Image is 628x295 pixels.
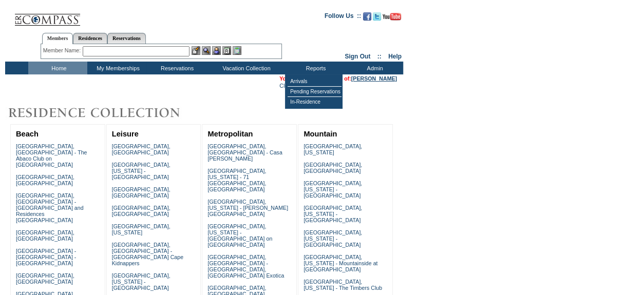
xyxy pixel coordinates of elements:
[16,248,76,266] a: [GEOGRAPHIC_DATA] - [GEOGRAPHIC_DATA] - [GEOGRAPHIC_DATA]
[303,254,377,272] a: [GEOGRAPHIC_DATA], [US_STATE] - Mountainside at [GEOGRAPHIC_DATA]
[383,13,401,21] img: Subscribe to our YouTube Channel
[373,12,381,21] img: Follow us on Twitter
[288,97,341,107] td: In-Residence
[112,130,139,138] a: Leisure
[303,229,362,248] a: [GEOGRAPHIC_DATA], [US_STATE] - [GEOGRAPHIC_DATA]
[212,46,221,55] img: Impersonate
[288,76,341,87] td: Arrivals
[112,242,183,266] a: [GEOGRAPHIC_DATA], [GEOGRAPHIC_DATA] - [GEOGRAPHIC_DATA] Cape Kidnappers
[202,46,211,55] img: View
[16,272,74,285] a: [GEOGRAPHIC_DATA], [GEOGRAPHIC_DATA]
[303,205,362,223] a: [GEOGRAPHIC_DATA], [US_STATE] - [GEOGRAPHIC_DATA]
[303,162,362,174] a: [GEOGRAPHIC_DATA], [GEOGRAPHIC_DATA]
[5,103,205,123] img: Destinations by Exclusive Resorts
[16,229,74,242] a: [GEOGRAPHIC_DATA], [GEOGRAPHIC_DATA]
[207,199,288,217] a: [GEOGRAPHIC_DATA], [US_STATE] - [PERSON_NAME][GEOGRAPHIC_DATA]
[207,223,272,248] a: [GEOGRAPHIC_DATA], [US_STATE] - [GEOGRAPHIC_DATA] on [GEOGRAPHIC_DATA]
[373,15,381,22] a: Follow us on Twitter
[14,5,81,26] img: Compass Home
[5,15,13,16] img: i.gif
[303,279,382,291] a: [GEOGRAPHIC_DATA], [US_STATE] - The Timbers Club
[16,130,39,138] a: Beach
[87,62,146,74] td: My Memberships
[377,53,382,60] span: ::
[42,33,73,44] a: Members
[363,15,371,22] a: Become our fan on Facebook
[112,205,170,217] a: [GEOGRAPHIC_DATA], [GEOGRAPHIC_DATA]
[325,11,361,24] td: Follow Us ::
[192,46,200,55] img: b_edit.gif
[146,62,205,74] td: Reservations
[351,75,397,82] a: [PERSON_NAME]
[207,130,253,138] a: Metropolitan
[279,83,293,89] a: Clear
[222,46,231,55] img: Reservations
[43,46,83,55] div: Member Name:
[112,143,170,155] a: [GEOGRAPHIC_DATA], [GEOGRAPHIC_DATA]
[303,143,362,155] a: [GEOGRAPHIC_DATA], [US_STATE]
[73,33,107,44] a: Residences
[279,75,397,82] span: You are acting on behalf of:
[345,53,370,60] a: Sign Out
[285,62,344,74] td: Reports
[303,130,337,138] a: Mountain
[16,174,74,186] a: [GEOGRAPHIC_DATA], [GEOGRAPHIC_DATA]
[363,12,371,21] img: Become our fan on Facebook
[112,272,170,291] a: [GEOGRAPHIC_DATA], [US_STATE] - [GEOGRAPHIC_DATA]
[207,254,284,279] a: [GEOGRAPHIC_DATA], [GEOGRAPHIC_DATA] - [GEOGRAPHIC_DATA], [GEOGRAPHIC_DATA] Exotica
[112,186,170,199] a: [GEOGRAPHIC_DATA], [GEOGRAPHIC_DATA]
[233,46,241,55] img: b_calculator.gif
[344,62,403,74] td: Admin
[207,143,282,162] a: [GEOGRAPHIC_DATA], [GEOGRAPHIC_DATA] - Casa [PERSON_NAME]
[107,33,146,44] a: Reservations
[16,192,84,223] a: [GEOGRAPHIC_DATA], [GEOGRAPHIC_DATA] - [GEOGRAPHIC_DATA] and Residences [GEOGRAPHIC_DATA]
[383,15,401,22] a: Subscribe to our YouTube Channel
[303,180,362,199] a: [GEOGRAPHIC_DATA], [US_STATE] - [GEOGRAPHIC_DATA]
[388,53,402,60] a: Help
[112,223,170,235] a: [GEOGRAPHIC_DATA], [US_STATE]
[28,62,87,74] td: Home
[288,87,341,97] td: Pending Reservations
[16,143,87,168] a: [GEOGRAPHIC_DATA], [GEOGRAPHIC_DATA] - The Abaco Club on [GEOGRAPHIC_DATA]
[205,62,285,74] td: Vacation Collection
[112,162,170,180] a: [GEOGRAPHIC_DATA], [US_STATE] - [GEOGRAPHIC_DATA]
[207,168,266,192] a: [GEOGRAPHIC_DATA], [US_STATE] - 71 [GEOGRAPHIC_DATA], [GEOGRAPHIC_DATA]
